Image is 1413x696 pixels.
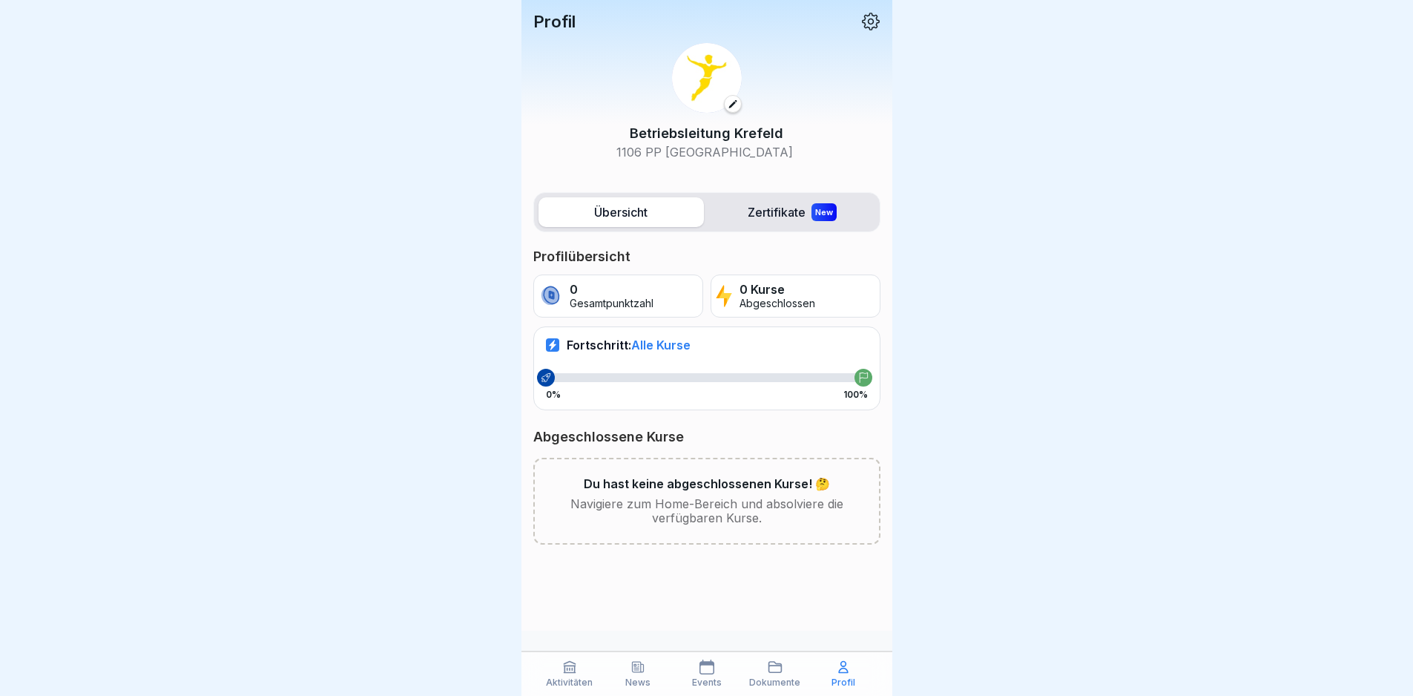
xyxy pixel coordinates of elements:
[570,283,653,297] p: 0
[716,283,733,309] img: lightning.svg
[533,428,880,446] p: Abgeschlossene Kurse
[559,497,855,525] p: Navigiere zum Home-Bereich und absolviere die verfügbaren Kurse.
[672,43,742,113] img: vd4jgc378hxa8p7qw0fvrl7x.png
[740,283,815,297] p: 0 Kurse
[567,338,691,352] p: Fortschritt:
[584,477,830,491] p: Du hast keine abgeschlossenen Kurse! 🤔
[692,677,722,688] p: Events
[631,338,691,352] span: Alle Kurse
[570,298,653,310] p: Gesamtpunktzahl
[831,677,855,688] p: Profil
[749,677,800,688] p: Dokumente
[546,390,561,400] p: 0%
[740,298,815,310] p: Abgeschlossen
[625,677,650,688] p: News
[538,283,563,309] img: coin.svg
[616,123,797,143] p: Betriebsleitung Krefeld
[546,677,593,688] p: Aktivitäten
[533,248,880,266] p: Profilübersicht
[616,143,797,161] p: 1106 PP [GEOGRAPHIC_DATA]
[843,390,868,400] p: 100%
[538,197,704,227] label: Übersicht
[710,197,875,227] label: Zertifikate
[811,203,837,221] div: New
[533,12,576,31] p: Profil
